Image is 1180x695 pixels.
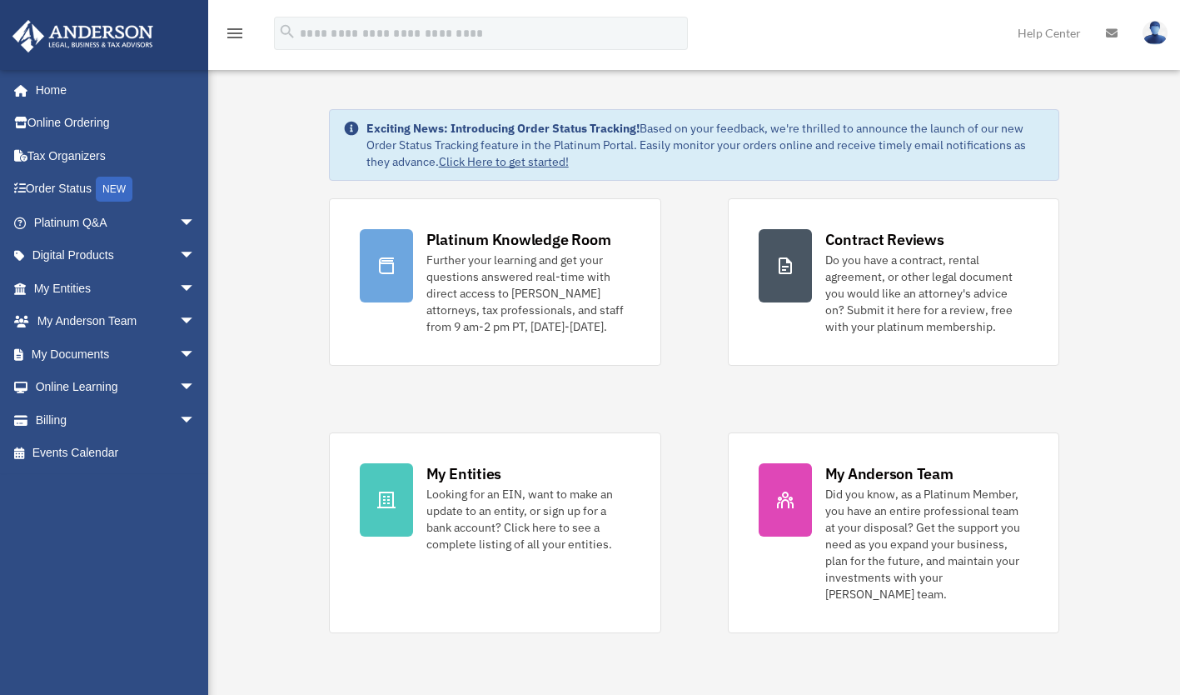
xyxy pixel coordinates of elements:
span: arrow_drop_down [179,403,212,437]
a: Click Here to get started! [439,154,569,169]
a: Online Ordering [12,107,221,140]
div: Looking for an EIN, want to make an update to an entity, or sign up for a bank account? Click her... [426,486,630,552]
a: Platinum Knowledge Room Further your learning and get your questions answered real-time with dire... [329,198,661,366]
i: search [278,22,296,41]
span: arrow_drop_down [179,305,212,339]
a: Contract Reviews Do you have a contract, rental agreement, or other legal document you would like... [728,198,1060,366]
span: arrow_drop_down [179,371,212,405]
span: arrow_drop_down [179,337,212,372]
a: Platinum Q&Aarrow_drop_down [12,206,221,239]
div: Contract Reviews [825,229,944,250]
div: My Anderson Team [825,463,953,484]
div: Based on your feedback, we're thrilled to announce the launch of our new Order Status Tracking fe... [366,120,1046,170]
a: My Anderson Team Did you know, as a Platinum Member, you have an entire professional team at your... [728,432,1060,633]
div: NEW [96,177,132,202]
a: Online Learningarrow_drop_down [12,371,221,404]
a: My Entities Looking for an EIN, want to make an update to an entity, or sign up for a bank accoun... [329,432,661,633]
div: Do you have a contract, rental agreement, or other legal document you would like an attorney's ad... [825,252,1029,335]
a: Digital Productsarrow_drop_down [12,239,221,272]
a: Billingarrow_drop_down [12,403,221,437]
span: arrow_drop_down [179,206,212,240]
div: Platinum Knowledge Room [426,229,611,250]
a: Home [12,73,212,107]
a: Events Calendar [12,437,221,470]
div: Further your learning and get your questions answered real-time with direct access to [PERSON_NAM... [426,252,630,335]
img: User Pic [1143,21,1168,45]
img: Anderson Advisors Platinum Portal [7,20,158,52]
a: My Entitiesarrow_drop_down [12,272,221,305]
a: menu [225,29,245,43]
a: Order StatusNEW [12,172,221,207]
div: Did you know, as a Platinum Member, you have an entire professional team at your disposal? Get th... [825,486,1029,602]
div: My Entities [426,463,501,484]
i: menu [225,23,245,43]
span: arrow_drop_down [179,239,212,273]
a: Tax Organizers [12,139,221,172]
a: My Anderson Teamarrow_drop_down [12,305,221,338]
a: My Documentsarrow_drop_down [12,337,221,371]
strong: Exciting News: Introducing Order Status Tracking! [366,121,640,136]
span: arrow_drop_down [179,272,212,306]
